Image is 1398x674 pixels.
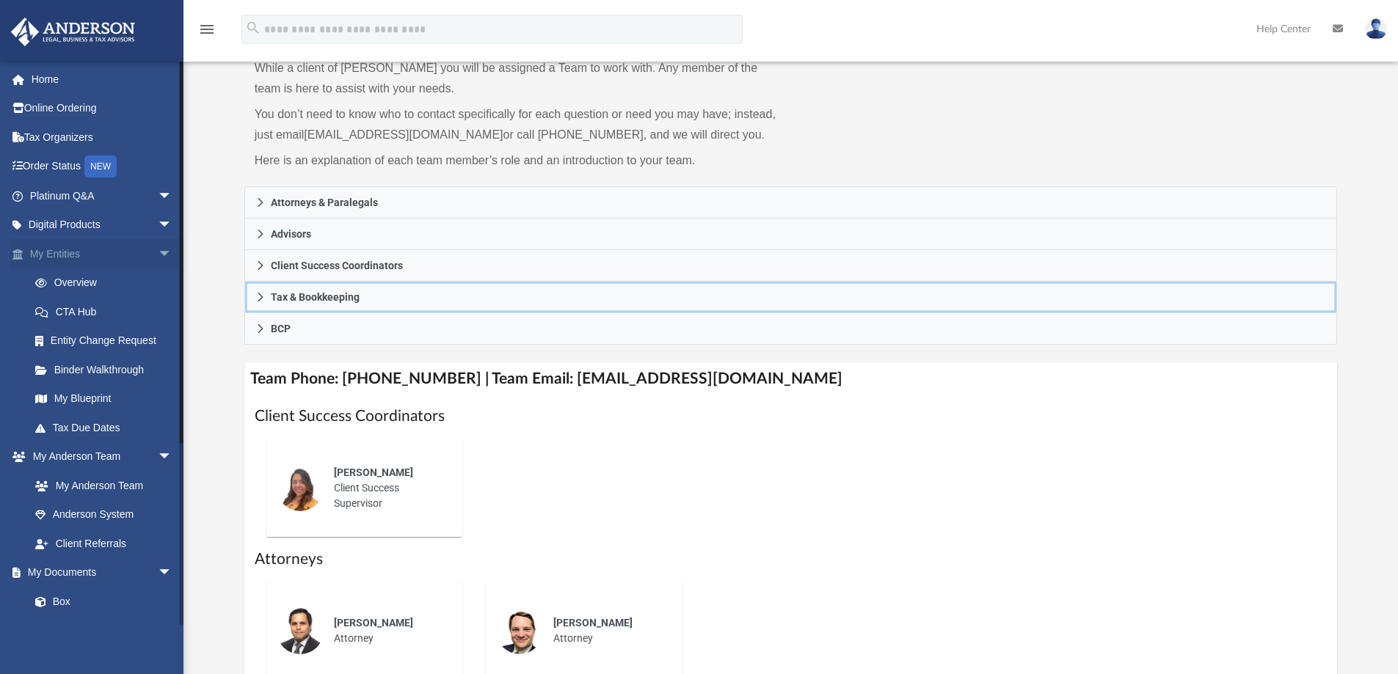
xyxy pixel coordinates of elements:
[271,323,291,334] span: BCP
[10,442,187,472] a: My Anderson Teamarrow_drop_down
[21,500,187,530] a: Anderson System
[255,406,1328,427] h1: Client Success Coordinators
[198,28,216,38] a: menu
[10,94,194,123] a: Online Ordering
[324,605,452,656] div: Attorney
[334,617,413,629] span: [PERSON_NAME]
[21,529,187,558] a: Client Referrals
[277,607,324,654] img: thumbnail
[21,355,194,384] a: Binder Walkthrough
[158,210,187,241] span: arrow_drop_down
[198,21,216,38] i: menu
[21,471,180,500] a: My Anderson Team
[324,455,452,521] div: Client Success Supervisor
[543,605,671,656] div: Attorney
[244,250,1338,282] a: Client Success Coordinators
[10,65,194,94] a: Home
[158,181,187,211] span: arrow_drop_down
[21,413,194,442] a: Tax Due Dates
[21,616,187,645] a: Meeting Minutes
[496,607,543,654] img: thumbnail
[277,464,324,511] img: thumbnail
[244,282,1338,313] a: Tax & Bookkeeping
[84,155,117,177] div: NEW
[158,239,187,269] span: arrow_drop_down
[334,466,413,478] span: [PERSON_NAME]
[7,18,139,46] img: Anderson Advisors Platinum Portal
[10,558,187,587] a: My Documentsarrow_drop_down
[553,617,633,629] span: [PERSON_NAME]
[21,297,194,326] a: CTA Hub
[21,587,180,616] a: Box
[1365,18,1387,40] img: User Pic
[255,150,781,171] p: Here is an explanation of each team member’s role and an introduction to your team.
[10,210,194,240] a: Digital Productsarrow_drop_down
[255,58,781,99] p: While a client of [PERSON_NAME] you will be assigned a Team to work with. Any member of the team ...
[304,128,503,141] a: [EMAIL_ADDRESS][DOMAIN_NAME]
[158,442,187,472] span: arrow_drop_down
[10,181,194,210] a: Platinum Q&Aarrow_drop_down
[21,326,194,356] a: Entity Change Request
[271,292,360,302] span: Tax & Bookkeeping
[271,260,403,271] span: Client Success Coordinators
[21,268,194,298] a: Overview
[271,229,311,239] span: Advisors
[10,152,194,182] a: Order StatusNEW
[158,558,187,588] span: arrow_drop_down
[10,239,194,268] a: My Entitiesarrow_drop_down
[244,362,1338,395] h4: Team Phone: [PHONE_NUMBER] | Team Email: [EMAIL_ADDRESS][DOMAIN_NAME]
[244,313,1338,345] a: BCP
[245,20,261,36] i: search
[244,186,1338,219] a: Attorneys & Paralegals
[244,219,1338,250] a: Advisors
[21,384,187,414] a: My Blueprint
[255,104,781,145] p: You don’t need to know who to contact specifically for each question or need you may have; instea...
[271,197,378,208] span: Attorneys & Paralegals
[255,549,1328,570] h1: Attorneys
[10,122,194,152] a: Tax Organizers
